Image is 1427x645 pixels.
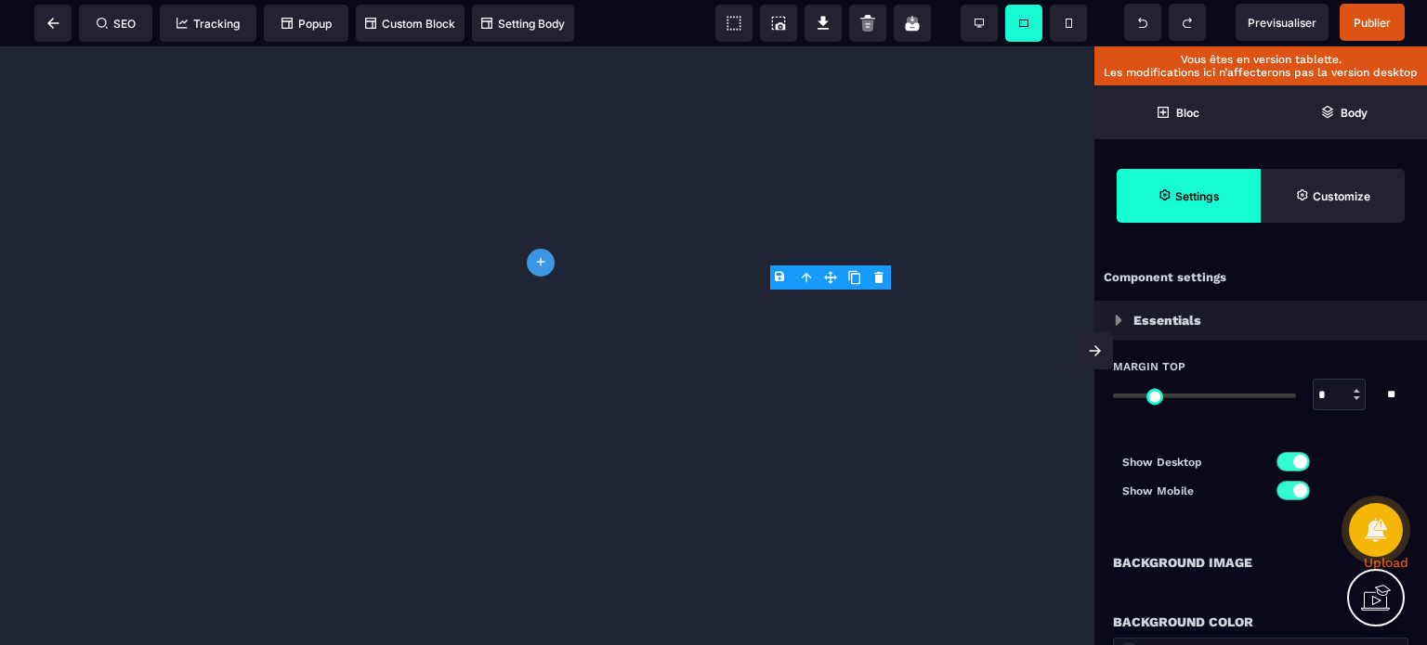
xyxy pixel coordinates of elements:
span: Tracking [177,17,240,31]
strong: Customize [1313,189,1370,203]
p: Vous êtes en version tablette. [1104,53,1418,66]
span: Settings [1117,169,1261,223]
p: Show Desktop [1122,453,1261,471]
strong: Body [1341,106,1368,120]
span: Setting Body [481,17,565,31]
p: Background Image [1113,551,1252,574]
span: Popup [281,17,332,31]
span: Open Style Manager [1261,169,1405,223]
span: Custom Block [365,17,455,31]
span: View components [715,5,753,42]
span: Open Blocks [1094,85,1261,139]
div: Background Color [1113,611,1408,633]
strong: Bloc [1176,106,1199,120]
span: Preview [1236,4,1329,41]
span: Screenshot [760,5,797,42]
span: SEO [97,17,136,31]
strong: Settings [1175,189,1220,203]
p: Essentials [1133,309,1201,331]
p: Les modifications ici n’affecterons pas la version desktop [1104,66,1418,79]
p: Show Mobile [1122,482,1261,500]
span: Publier [1354,16,1391,30]
div: Component settings [1094,260,1427,296]
span: Open Layer Manager [1261,85,1427,139]
span: Previsualiser [1248,16,1316,30]
span: Margin Top [1113,359,1185,374]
